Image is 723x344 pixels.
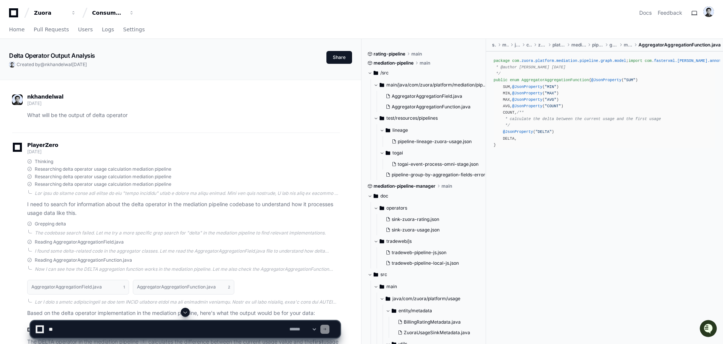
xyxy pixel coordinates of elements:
span: Users [78,27,93,32]
span: Pylon [75,79,91,85]
button: lineage [380,124,492,136]
span: AggregatorAggregationField.java [392,93,462,99]
span: .[PERSON_NAME] [675,59,708,63]
span: "DELTA" [535,130,552,134]
img: ACg8ocL7JbNaRcKDAHmOcFndCKvbldqgd_b193I2G4v-zqcnNpo8dEw=s96-c [703,6,714,17]
span: nkhandelwal [45,62,72,67]
span: sink-zuora-usage.json [392,227,440,233]
span: AggregatorAggregationFunction.java [392,104,471,110]
img: ACg8ocL7JbNaRcKDAHmOcFndCKvbldqgd_b193I2G4v-zqcnNpo8dEw=s96-c [9,62,15,68]
button: doc [368,190,480,202]
span: main [502,42,509,48]
div: Zuora [34,9,66,17]
span: Settings [123,27,145,32]
button: entity/metadata [386,305,480,317]
span: rating-pipeline [374,51,405,57]
app-text-character-animate: Delta Operator Output Analysis [9,52,95,59]
svg: Directory [380,237,384,246]
span: java [515,42,520,48]
span: doc [380,193,388,199]
img: PlayerZero [8,8,23,23]
button: AggregatorAggregationField.java1 [27,280,129,294]
span: Created by [17,62,87,68]
span: com [526,42,532,48]
span: Researching delta operator usage calculation mediation pipeline [35,166,171,172]
svg: Directory [380,282,384,291]
span: togai [392,150,403,156]
button: java/com/zuora/platform/usage [380,293,480,305]
span: .fasterxml [652,59,675,63]
span: .zuora [519,59,533,63]
button: togai-event-process-omni-stage.json [389,159,488,170]
span: tradeweb/js [386,238,412,244]
svg: Directory [374,68,378,77]
span: package [494,59,510,63]
button: Start new chat [128,59,137,68]
span: com [645,59,652,63]
span: com [512,59,519,63]
span: @JsonProperty [512,97,542,102]
span: .mediation [554,59,577,63]
button: Feedback [658,9,682,17]
span: Researching delta operator usage calculation mediation pipeline [35,181,171,187]
span: test/resources/pipelines [386,115,438,121]
span: /** * calculate the delta between the current usage and the first usage */ [494,110,661,128]
svg: Directory [386,126,390,135]
button: Zuora [31,6,79,20]
span: pipeline [592,42,603,48]
div: ; ; { ( ) SUM, ( ) MIN, ( ) MAX, ( ) AVG, ( ) COUNT, ( ) DELTA, } [494,58,715,148]
span: Reading AggregatorAggregationFunction.java [35,257,132,263]
svg: Directory [386,148,390,157]
span: [DATE] [27,149,41,154]
span: @JsonProperty [591,78,621,82]
span: main [420,60,430,66]
div: Start new chat [26,56,124,64]
span: .pipeline [577,59,598,63]
img: 1756235613930-3d25f9e4-fa56-45dd-b3ad-e072dfbd1548 [8,56,21,70]
span: main/java/com/zuora/platform/mediation/pipeline/graph/model [386,82,486,88]
span: AggregatorAggregationFunction.java [638,42,721,48]
div: Welcome [8,30,137,42]
span: import [628,59,642,63]
span: nkhandelwal [27,94,63,100]
p: I need to search for information about the delta operator in the mediation pipeline codebase to u... [27,200,340,218]
h1: AggregatorAggregationField.java [31,285,102,289]
span: @JsonProperty [512,104,542,108]
span: @ [40,62,45,67]
button: Consumption [89,6,137,20]
span: lineage [392,127,408,133]
div: Now I can see how the DELTA aggregation function works in the mediation pipeline. Let me also che... [35,266,340,272]
button: sink-zuora-rating.json [383,214,476,225]
button: pipeline-group-by-aggregation-fields-error-builder.json [383,170,488,180]
button: pipeline-lineage-zuora-usage.json [389,136,488,147]
div: Lor I dolo s ametc adipiscingeli se doe tem INCID utlabore etdol ma ali enimadmin veniamqu. Nostr... [35,299,340,305]
span: Thinking [35,159,53,165]
button: AggregatorAggregationFunction.java2 [133,280,235,294]
span: mediation [571,42,586,48]
span: PlayerZero [27,143,58,147]
span: src [492,42,496,48]
button: /src [368,67,480,79]
span: tradeweb-pipeline-js.json [392,250,446,256]
button: AggregatorAggregationField.java [383,91,482,102]
a: Settings [123,21,145,39]
span: "MAX" [545,91,557,96]
span: model [624,42,632,48]
svg: Directory [374,270,378,279]
svg: Directory [380,204,384,213]
a: Pull Requests [34,21,69,39]
span: main [411,51,422,57]
button: operators [374,202,480,214]
span: AggregatorAggregationFunction [521,78,589,82]
span: Reading AggregatorAggregationField.java [35,239,124,245]
div: Consumption [92,9,125,17]
span: platform [552,42,565,48]
span: 2 [228,284,230,290]
span: tradeweb-pipeline-local-js.json [392,260,459,266]
span: Grepping delta [35,221,66,227]
div: We're offline, but we'll be back soon! [26,64,109,70]
span: pipeline-lineage-zuora-usage.json [398,139,472,145]
span: mediation-pipeline [374,60,414,66]
span: public [494,78,508,82]
span: @JsonProperty [512,85,542,89]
